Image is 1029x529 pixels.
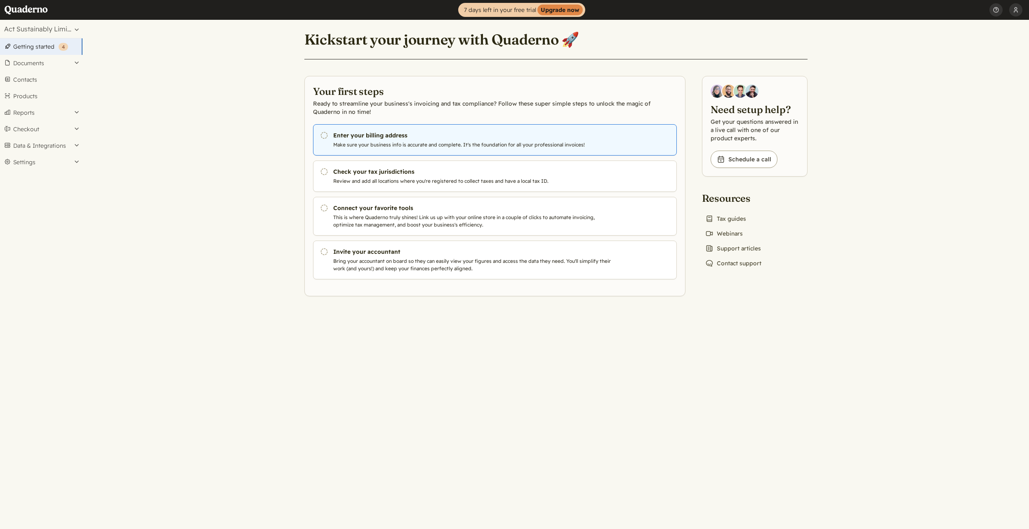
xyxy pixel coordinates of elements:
a: Enter your billing address Make sure your business info is accurate and complete. It's the founda... [313,124,677,156]
span: 4 [62,44,65,50]
img: Ivo Oltmans, Business Developer at Quaderno [734,85,747,98]
p: Review and add all locations where you're registered to collect taxes and have a local tax ID. [333,177,615,185]
a: Invite your accountant Bring your accountant on board so they can easily view your figures and ac... [313,241,677,279]
a: Contact support [702,257,765,269]
p: This is where Quaderno truly shines! Link us up with your online store in a couple of clicks to a... [333,214,615,229]
strong: Upgrade now [537,5,583,15]
img: Javier Rubio, DevRel at Quaderno [745,85,758,98]
p: Make sure your business info is accurate and complete. It's the foundation for all your professio... [333,141,615,149]
a: Support articles [702,243,764,254]
a: Check your tax jurisdictions Review and add all locations where you're registered to collect taxe... [313,161,677,192]
h2: Resources [702,191,765,205]
a: Tax guides [702,213,749,224]
h3: Connect your favorite tools [333,204,615,212]
p: Ready to streamline your business's invoicing and tax compliance? Follow these super simple steps... [313,99,677,116]
a: Webinars [702,228,746,239]
a: Schedule a call [711,151,777,168]
h3: Check your tax jurisdictions [333,168,615,176]
img: Jairo Fumero, Account Executive at Quaderno [722,85,735,98]
a: 7 days left in your free trialUpgrade now [458,3,585,17]
img: Diana Carrasco, Account Executive at Quaderno [711,85,724,98]
h3: Enter your billing address [333,131,615,139]
h2: Your first steps [313,85,677,98]
a: Connect your favorite tools This is where Quaderno truly shines! Link us up with your online stor... [313,197,677,236]
p: Get your questions answered in a live call with one of our product experts. [711,118,799,142]
h1: Kickstart your journey with Quaderno 🚀 [304,31,579,49]
h2: Need setup help? [711,103,799,116]
p: Bring your accountant on board so they can easily view your figures and access the data they need... [333,257,615,272]
h3: Invite your accountant [333,248,615,256]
